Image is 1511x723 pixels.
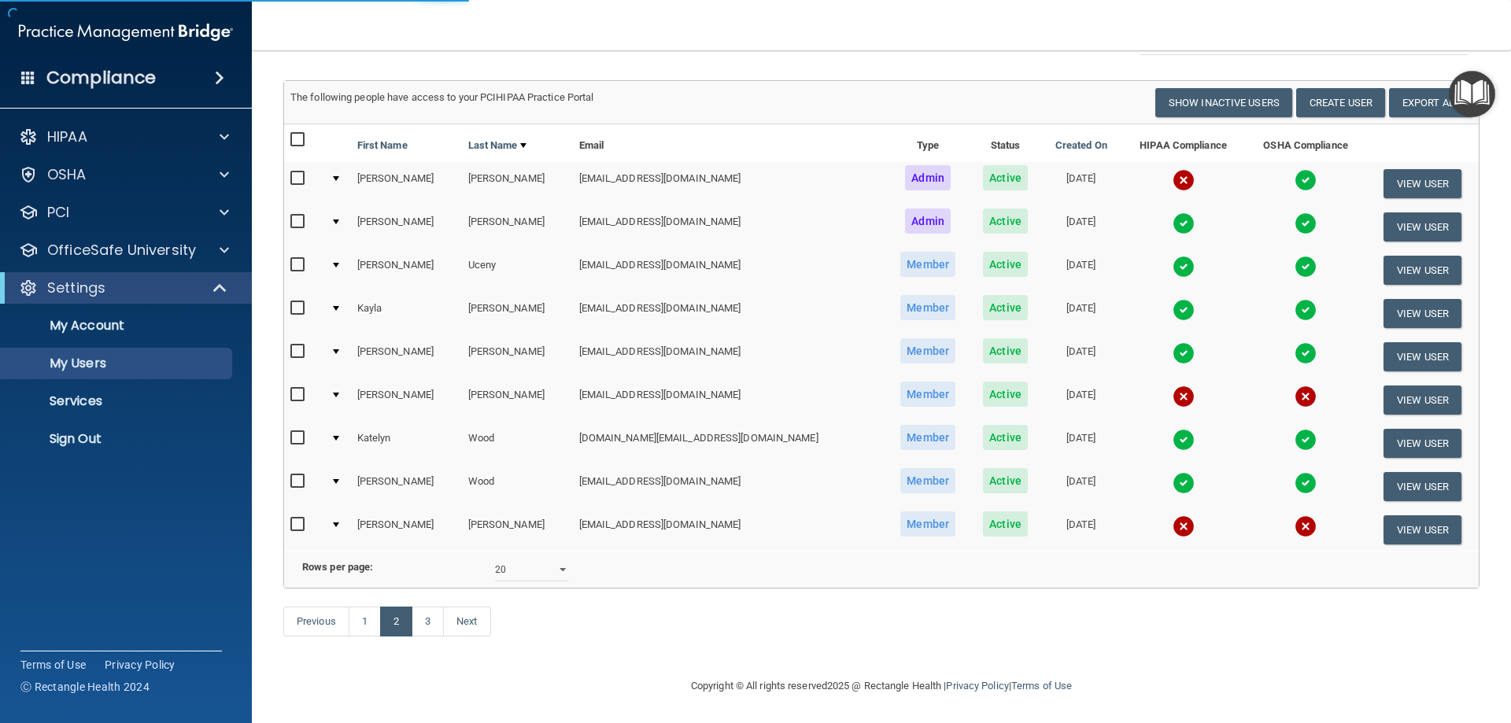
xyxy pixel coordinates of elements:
button: View User [1384,299,1461,328]
span: Member [900,468,955,493]
span: Active [983,295,1028,320]
p: My Users [10,356,225,371]
td: [EMAIL_ADDRESS][DOMAIN_NAME] [573,335,886,378]
th: Type [886,124,970,162]
span: The following people have access to your PCIHIPAA Practice Portal [290,91,594,103]
td: [DATE] [1041,378,1121,422]
a: Terms of Use [1011,680,1072,692]
div: Copyright © All rights reserved 2025 @ Rectangle Health | | [594,661,1169,711]
img: tick.e7d51cea.svg [1295,212,1317,234]
img: tick.e7d51cea.svg [1173,472,1195,494]
td: [PERSON_NAME] [351,205,462,249]
td: [DATE] [1041,162,1121,205]
p: OSHA [47,165,87,184]
a: Privacy Policy [946,680,1008,692]
p: HIPAA [47,127,87,146]
span: Active [983,165,1028,190]
button: Create User [1296,88,1385,117]
p: My Account [10,318,225,334]
td: [PERSON_NAME] [351,249,462,292]
img: tick.e7d51cea.svg [1295,342,1317,364]
button: View User [1384,429,1461,458]
b: Rows per page: [302,561,373,573]
a: Previous [283,607,349,636]
button: View User [1384,385,1461,415]
th: OSHA Compliance [1245,124,1366,162]
td: [EMAIL_ADDRESS][DOMAIN_NAME] [573,205,886,249]
td: [DATE] [1041,465,1121,508]
td: [PERSON_NAME] [462,508,573,551]
td: [EMAIL_ADDRESS][DOMAIN_NAME] [573,292,886,335]
a: Settings [19,279,228,297]
button: View User [1384,212,1461,242]
button: View User [1384,169,1461,198]
td: [EMAIL_ADDRESS][DOMAIN_NAME] [573,378,886,422]
td: [PERSON_NAME] [462,162,573,205]
td: Wood [462,465,573,508]
span: Ⓒ Rectangle Health 2024 [20,679,150,695]
span: Member [900,295,955,320]
td: [DATE] [1041,249,1121,292]
button: Open Resource Center [1449,71,1495,117]
td: [EMAIL_ADDRESS][DOMAIN_NAME] [573,508,886,551]
td: [PERSON_NAME] [351,508,462,551]
h4: Compliance [46,67,156,89]
span: Admin [905,165,951,190]
td: [PERSON_NAME] [351,162,462,205]
button: Show Inactive Users [1155,88,1292,117]
button: View User [1384,472,1461,501]
p: Services [10,393,225,409]
td: Kayla [351,292,462,335]
th: Email [573,124,886,162]
td: [PERSON_NAME] [462,292,573,335]
span: Active [983,382,1028,407]
a: Terms of Use [20,657,86,673]
span: Active [983,511,1028,537]
span: Active [983,425,1028,450]
td: [EMAIL_ADDRESS][DOMAIN_NAME] [573,465,886,508]
a: OfficeSafe University [19,241,229,260]
span: Active [983,252,1028,277]
th: Status [970,124,1040,162]
a: First Name [357,136,408,155]
td: [EMAIL_ADDRESS][DOMAIN_NAME] [573,249,886,292]
td: [DATE] [1041,508,1121,551]
td: [PERSON_NAME] [462,378,573,422]
td: [DATE] [1041,335,1121,378]
img: tick.e7d51cea.svg [1295,472,1317,494]
a: Privacy Policy [105,657,175,673]
img: tick.e7d51cea.svg [1295,299,1317,321]
span: Member [900,338,955,363]
td: [DATE] [1041,205,1121,249]
a: 2 [380,607,412,636]
img: tick.e7d51cea.svg [1295,169,1317,191]
p: PCI [47,203,69,222]
img: cross.ca9f0e7f.svg [1295,515,1317,537]
img: cross.ca9f0e7f.svg [1173,169,1195,191]
a: PCI [19,203,229,222]
img: PMB logo [19,17,233,48]
img: tick.e7d51cea.svg [1173,256,1195,278]
img: tick.e7d51cea.svg [1173,299,1195,321]
td: [PERSON_NAME] [462,335,573,378]
img: tick.e7d51cea.svg [1295,429,1317,451]
span: Active [983,208,1028,234]
span: Member [900,382,955,407]
img: cross.ca9f0e7f.svg [1173,515,1195,537]
th: HIPAA Compliance [1121,124,1246,162]
td: [DATE] [1041,422,1121,465]
a: Last Name [468,136,526,155]
span: Member [900,252,955,277]
span: Active [983,338,1028,363]
span: Member [900,511,955,537]
a: HIPAA [19,127,229,146]
a: 1 [349,607,381,636]
img: cross.ca9f0e7f.svg [1173,385,1195,408]
p: OfficeSafe University [47,241,196,260]
img: tick.e7d51cea.svg [1295,256,1317,278]
button: View User [1384,342,1461,371]
td: [DOMAIN_NAME][EMAIL_ADDRESS][DOMAIN_NAME] [573,422,886,465]
td: [PERSON_NAME] [462,205,573,249]
p: Settings [47,279,105,297]
button: View User [1384,515,1461,544]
